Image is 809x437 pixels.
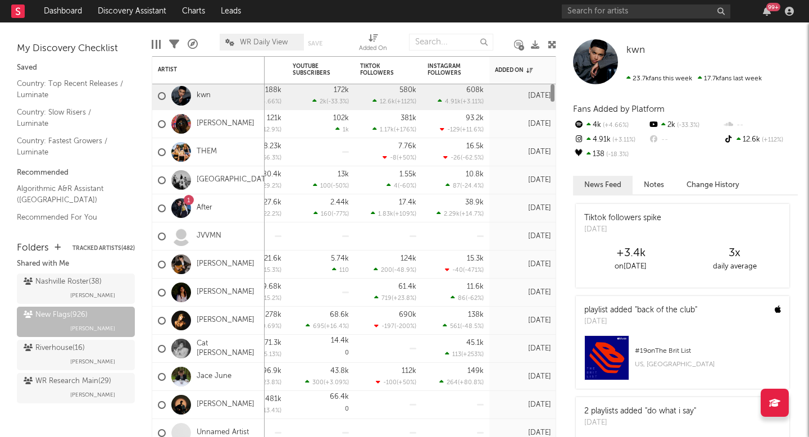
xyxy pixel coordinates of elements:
[462,99,482,105] span: +3.11 %
[675,122,699,129] span: -33.3 %
[683,260,787,274] div: daily average
[24,342,85,355] div: Riverhouse ( 16 )
[260,352,280,358] span: +5.13 %
[399,199,416,206] div: 17.4k
[320,183,331,189] span: 100
[70,388,115,402] span: [PERSON_NAME]
[584,316,697,327] div: [DATE]
[402,367,416,375] div: 112k
[466,143,484,150] div: 16.5k
[262,171,281,178] div: 80.4k
[17,274,135,304] a: Nashville Roster(38)[PERSON_NAME]
[169,28,179,61] div: Filters
[197,316,254,325] a: [PERSON_NAME]
[437,210,484,217] div: ( )
[440,126,484,133] div: ( )
[467,295,482,302] span: -62 %
[197,147,217,157] a: THEM
[359,28,387,61] div: Added On
[399,87,416,94] div: 580k
[197,175,272,185] a: [GEOGRAPHIC_DATA]
[17,242,49,255] div: Folders
[450,324,460,330] span: 561
[197,260,254,269] a: [PERSON_NAME]
[451,155,461,161] span: -26
[495,370,551,384] div: [DATE]
[259,127,280,133] span: +12.9 %
[17,106,124,129] a: Country: Slow Risers / Luminate
[325,380,347,386] span: +3.09 %
[312,380,324,386] span: 300
[466,87,484,94] div: 608k
[579,260,683,274] div: on [DATE]
[648,133,722,147] div: --
[401,115,416,122] div: 381k
[24,275,102,289] div: Nashville Roster ( 38 )
[312,98,349,105] div: ( )
[17,307,135,337] a: New Flags(926)[PERSON_NAME]
[376,379,416,386] div: ( )
[466,115,484,122] div: 93.2k
[601,122,629,129] span: +4.66 %
[576,335,789,389] a: #19onThe Brit ListUS, [GEOGRAPHIC_DATA]
[635,358,781,371] div: US, [GEOGRAPHIC_DATA]
[70,355,115,368] span: [PERSON_NAME]
[462,127,482,133] span: +11.6 %
[360,63,399,76] div: TikTok Followers
[197,119,254,129] a: [PERSON_NAME]
[495,174,551,187] div: [DATE]
[396,127,415,133] span: +176 %
[359,42,387,56] div: Added On
[381,295,392,302] span: 719
[399,183,415,189] span: -60 %
[334,87,349,94] div: 172k
[393,295,415,302] span: +23.8 %
[331,255,349,262] div: 5.74k
[374,294,416,302] div: ( )
[372,126,416,133] div: ( )
[635,306,697,314] a: "back of the club"
[401,255,416,262] div: 124k
[374,266,416,274] div: ( )
[264,255,281,262] div: 21.6k
[409,34,493,51] input: Search...
[495,202,551,215] div: [DATE]
[465,199,484,206] div: 38.9k
[466,339,484,347] div: 45.1k
[257,99,280,105] span: +4.66 %
[381,324,394,330] span: -197
[451,294,484,302] div: ( )
[723,133,798,147] div: 12.6k
[330,199,349,206] div: 2.44k
[263,199,281,206] div: 27.6k
[17,61,135,75] div: Saved
[330,393,349,400] div: 66.4k
[763,7,771,16] button: 99+
[262,283,281,290] div: 9.68k
[197,400,254,409] a: [PERSON_NAME]
[683,247,787,260] div: 3 x
[197,372,231,381] a: Jace June
[396,324,415,330] span: -200 %
[562,4,730,19] input: Search for artists
[17,183,124,206] a: Algorithmic A&R Assistant ([GEOGRAPHIC_DATA])
[495,258,551,271] div: [DATE]
[197,231,221,241] a: JVVMN
[383,380,397,386] span: -100
[398,143,416,150] div: 7.76k
[240,39,288,46] span: WR Daily View
[267,115,281,122] div: 121k
[573,176,633,194] button: News Feed
[573,147,648,162] div: 138
[495,145,551,159] div: [DATE]
[339,267,349,274] span: 110
[573,133,648,147] div: 4.91k
[17,340,135,370] a: Riverhouse(16)[PERSON_NAME]
[445,99,461,105] span: 4.91k
[495,314,551,327] div: [DATE]
[333,183,347,189] span: -50 %
[444,211,460,217] span: 2.29k
[265,339,281,347] div: 71.3k
[260,155,280,161] span: -56.3 %
[452,352,461,358] span: 113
